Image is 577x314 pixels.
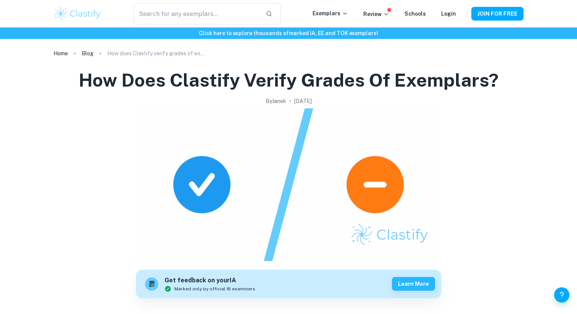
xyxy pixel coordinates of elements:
a: Home [53,48,68,59]
span: Marked only by official IB examiners [174,285,255,292]
p: How does Clastify verify grades of exemplars? [107,49,206,58]
p: Exemplars [313,9,348,18]
h6: Click here to explore thousands of marked IA, EE and TOK exemplars ! [2,29,575,37]
button: Help and Feedback [554,287,569,303]
a: Login [441,11,456,17]
h6: Get feedback on your IA [164,276,255,285]
input: Search for any exemplars... [134,3,259,24]
button: JOIN FOR FREE [471,7,524,21]
button: Learn more [392,277,435,291]
h2: [DATE] [294,97,312,105]
h1: How does Clastify verify grades of exemplars? [79,68,498,92]
p: Review [363,10,389,18]
p: • [289,97,291,105]
a: Schools [405,11,426,17]
img: How does Clastify verify grades of exemplars? cover image [136,108,441,261]
h2: By Janek [266,97,286,105]
a: Get feedback on yourIAMarked only by official IB examinersLearn more [136,270,441,298]
img: Clastify logo [53,6,102,21]
a: Blog [82,48,93,59]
